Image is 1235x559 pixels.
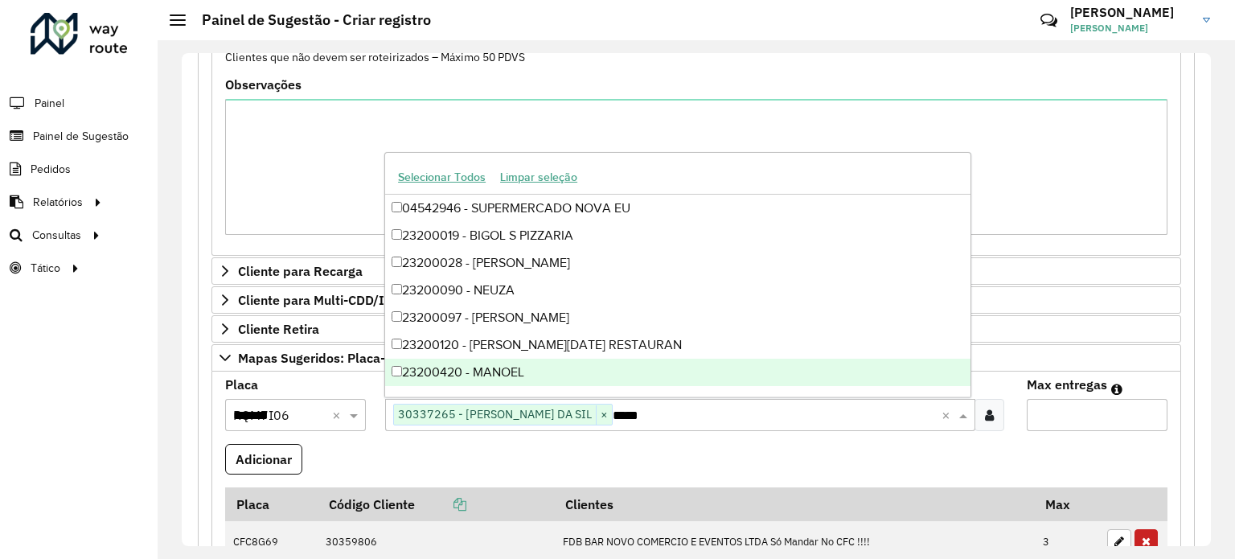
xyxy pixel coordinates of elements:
[1111,383,1122,396] em: Máximo de clientes que serão colocados na mesma rota com os clientes informados
[385,359,970,386] div: 23200420 - MANOEL
[186,11,431,29] h2: Painel de Sugestão - Criar registro
[385,304,970,331] div: 23200097 - [PERSON_NAME]
[1070,5,1191,20] h3: [PERSON_NAME]
[238,294,465,306] span: Cliente para Multi-CDD/Internalização
[385,222,970,249] div: 23200019 - BIGOL S PIZZARIA
[211,257,1181,285] a: Cliente para Recarga
[1035,487,1099,521] th: Max
[318,487,554,521] th: Código Cliente
[1027,375,1107,394] label: Max entregas
[238,265,363,277] span: Cliente para Recarga
[385,195,970,222] div: 04542946 - SUPERMERCADO NOVA EU
[211,344,1181,372] a: Mapas Sugeridos: Placa-Cliente
[238,351,427,364] span: Mapas Sugeridos: Placa-Cliente
[32,227,81,244] span: Consultas
[385,249,970,277] div: 23200028 - [PERSON_NAME]
[554,487,1034,521] th: Clientes
[225,75,302,94] label: Observações
[415,496,466,512] a: Copiar
[225,444,302,475] button: Adicionar
[33,194,83,211] span: Relatórios
[332,405,346,425] span: Clear all
[385,277,970,304] div: 23200090 - NEUZA
[384,152,971,397] ng-dropdown-panel: Options list
[596,405,612,425] span: ×
[1032,3,1066,38] a: Contato Rápido
[391,165,493,190] button: Selecionar Todos
[211,286,1181,314] a: Cliente para Multi-CDD/Internalização
[225,375,258,394] label: Placa
[211,315,1181,343] a: Cliente Retira
[35,95,64,112] span: Painel
[225,487,318,521] th: Placa
[33,128,129,145] span: Painel de Sugestão
[225,50,525,64] small: Clientes que não devem ser roteirizados – Máximo 50 PDVS
[1070,21,1191,35] span: [PERSON_NAME]
[31,260,60,277] span: Tático
[942,405,955,425] span: Clear all
[493,165,585,190] button: Limpar seleção
[385,386,970,413] div: 23200464 - MERCADO PARAYBA
[238,323,319,335] span: Cliente Retira
[385,331,970,359] div: 23200120 - [PERSON_NAME][DATE] RESTAURAN
[394,405,596,424] span: 30337265 - [PERSON_NAME] DA SIL
[31,161,71,178] span: Pedidos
